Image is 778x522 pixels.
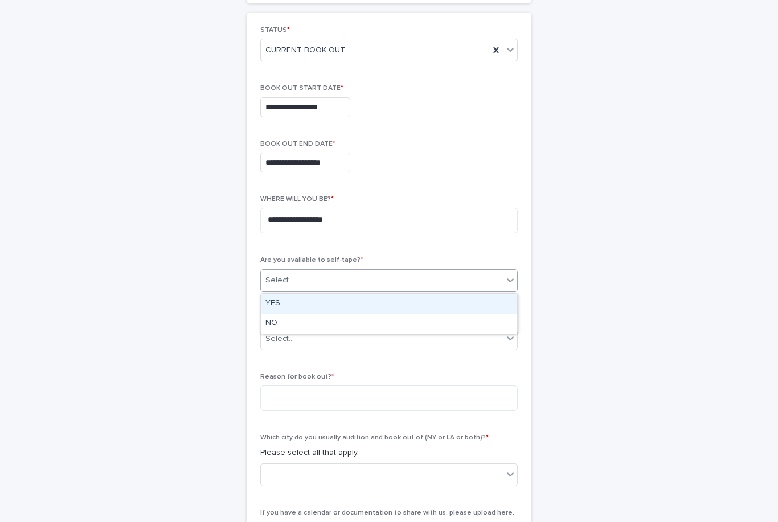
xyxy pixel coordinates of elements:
span: Are you available to self-tape? [260,257,363,264]
div: NO [261,314,517,334]
div: Select... [265,274,294,286]
span: BOOK OUT START DATE [260,85,343,92]
span: CURRENT BOOK OUT [265,44,345,56]
div: YES [261,294,517,314]
p: Please select all that apply. [260,447,518,459]
span: WHERE WILL YOU BE? [260,196,334,203]
div: Select... [265,333,294,345]
span: If you have a calendar or documentation to share with us, please upload here. [260,509,514,516]
span: BOOK OUT END DATE [260,141,335,147]
span: STATUS [260,27,290,34]
span: Reason for book out? [260,373,334,380]
span: Which city do you usually audition and book out of (NY or LA or both)? [260,434,489,441]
